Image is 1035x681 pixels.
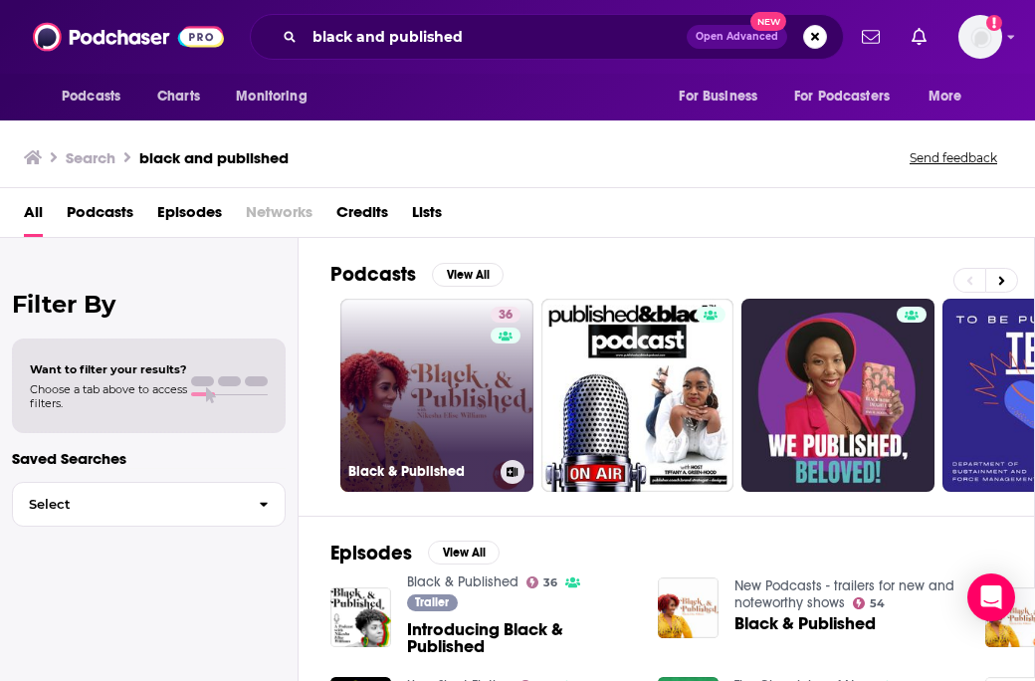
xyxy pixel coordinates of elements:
[526,576,558,588] a: 36
[543,578,557,587] span: 36
[412,196,442,237] a: Lists
[13,498,243,511] span: Select
[62,83,120,111] span: Podcasts
[958,15,1002,59] button: Show profile menu
[30,362,187,376] span: Want to filter your results?
[246,196,312,237] span: Networks
[491,307,520,323] a: 36
[687,25,787,49] button: Open AdvancedNew
[330,541,412,566] h2: Episodes
[781,78,919,115] button: open menu
[12,482,286,527] button: Select
[854,20,888,54] a: Show notifications dropdown
[432,263,504,287] button: View All
[305,21,687,53] input: Search podcasts, credits, & more...
[330,587,391,648] img: Introducing Black & Published
[870,599,885,608] span: 54
[958,15,1002,59] img: User Profile
[734,615,876,632] a: Black & Published
[30,382,187,410] span: Choose a tab above to access filters.
[67,196,133,237] a: Podcasts
[66,148,115,167] h3: Search
[734,577,954,611] a: New Podcasts - trailers for new and noteworthy shows
[236,83,307,111] span: Monitoring
[853,597,886,609] a: 54
[157,83,200,111] span: Charts
[658,577,719,638] img: Black & Published
[407,621,634,655] a: Introducing Black & Published
[915,78,987,115] button: open menu
[157,196,222,237] a: Episodes
[144,78,212,115] a: Charts
[407,573,518,590] a: Black & Published
[24,196,43,237] a: All
[12,449,286,468] p: Saved Searches
[967,573,1015,621] div: Open Intercom Messenger
[330,262,504,287] a: PodcastsView All
[330,262,416,287] h2: Podcasts
[33,18,224,56] img: Podchaser - Follow, Share and Rate Podcasts
[750,12,786,31] span: New
[428,541,500,565] button: View All
[665,78,782,115] button: open menu
[330,541,500,566] a: EpisodesView All
[415,596,449,608] span: Trailer
[904,20,934,54] a: Show notifications dropdown
[794,83,890,111] span: For Podcasters
[348,463,493,480] h3: Black & Published
[222,78,332,115] button: open menu
[336,196,388,237] a: Credits
[139,148,289,167] h3: black and published
[12,290,286,319] h2: Filter By
[696,32,778,42] span: Open Advanced
[986,15,1002,31] svg: Add a profile image
[340,299,533,492] a: 36Black & Published
[929,83,962,111] span: More
[679,83,757,111] span: For Business
[904,149,1003,166] button: Send feedback
[250,14,844,60] div: Search podcasts, credits, & more...
[48,78,146,115] button: open menu
[958,15,1002,59] span: Logged in as BKusilek
[499,306,513,326] span: 36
